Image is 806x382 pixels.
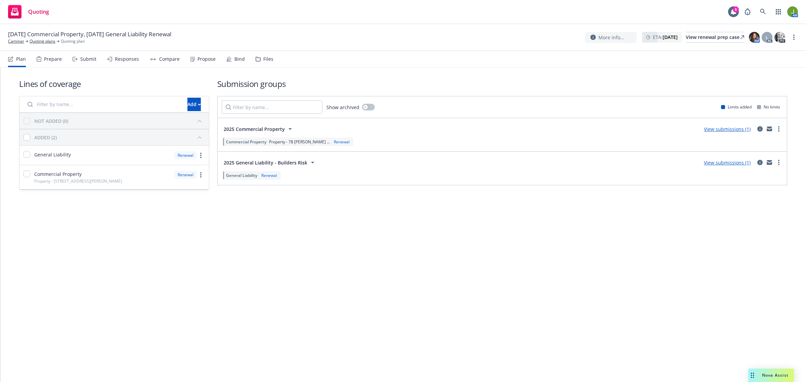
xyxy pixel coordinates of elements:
[749,32,760,43] img: photo
[263,56,273,62] div: Files
[61,38,85,44] span: Quoting plan
[748,369,757,382] div: Drag to move
[24,98,183,111] input: Filter by name...
[756,125,764,133] a: circleInformation
[226,173,257,178] span: General Liability
[34,134,57,141] div: ADDED (2)
[34,132,205,143] button: ADDED (2)
[222,100,322,114] input: Filter by name...
[775,125,783,133] a: more
[174,171,197,179] div: Renewal
[197,151,205,159] a: more
[222,122,296,136] button: 2025 Commercial Property
[721,104,752,110] div: Limits added
[174,151,197,159] div: Renewal
[187,98,201,111] button: Add
[741,5,754,18] a: Report a Bug
[704,159,751,166] a: View submissions (1)
[34,115,205,126] button: NOT ADDED (0)
[756,158,764,166] a: circleInformation
[774,32,785,43] img: photo
[44,56,62,62] div: Prepare
[757,104,780,110] div: No limits
[326,104,359,111] span: Show archived
[34,171,82,178] span: Commercial Property
[222,156,319,169] button: 2025 General Liability - Builders Risk
[16,56,26,62] div: Plan
[197,171,205,179] a: more
[733,6,739,12] div: 6
[224,126,285,133] span: 2025 Commercial Property
[762,372,789,378] span: Nova Assist
[5,2,52,21] a: Quoting
[224,159,307,166] span: 2025 General Liability - Builders Risk
[197,56,216,62] div: Propose
[598,34,624,41] span: More info...
[28,9,49,14] span: Quoting
[115,56,139,62] div: Responses
[704,126,751,132] a: View submissions (1)
[686,32,744,42] div: View renewal prep case
[663,34,678,40] strong: [DATE]
[775,158,783,166] a: more
[766,34,768,41] span: L
[8,38,24,44] a: Caminar
[80,56,96,62] div: Submit
[790,33,798,41] a: more
[34,151,71,158] span: General Liability
[217,78,787,89] h1: Submission groups
[748,369,794,382] button: Nova Assist
[787,6,798,17] img: photo
[772,5,785,18] a: Switch app
[226,139,266,145] span: Commercial Property
[19,78,209,89] h1: Lines of coverage
[260,173,278,178] div: Renewal
[765,158,773,166] a: mail
[159,56,180,62] div: Compare
[653,34,678,41] span: ETA :
[8,30,171,38] span: [DATE] Commercial Property, [DATE] General Liability Renewal
[234,56,245,62] div: Bind
[34,117,68,125] div: NOT ADDED (0)
[765,125,773,133] a: mail
[585,32,637,43] button: More info...
[756,5,770,18] a: Search
[686,32,744,43] a: View renewal prep case
[269,139,330,145] span: Property - 78 [PERSON_NAME] ...
[30,38,55,44] a: Quoting plans
[332,139,351,145] div: Renewal
[34,178,122,184] span: Property - [STREET_ADDRESS][PERSON_NAME]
